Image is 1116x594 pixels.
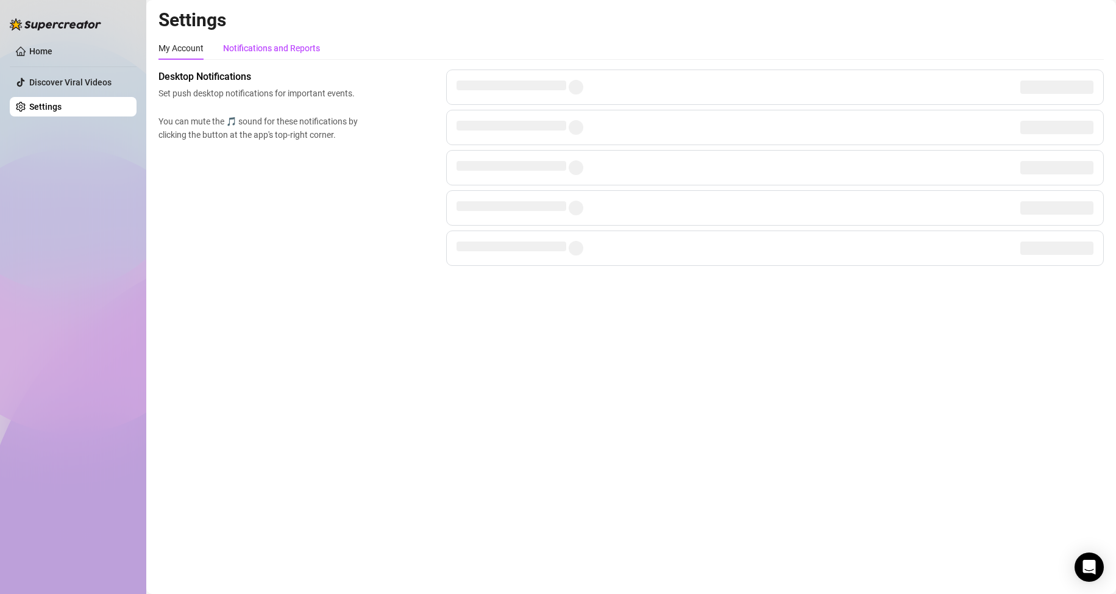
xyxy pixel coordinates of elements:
[158,115,363,141] span: You can mute the 🎵 sound for these notifications by clicking the button at the app's top-right co...
[29,77,112,87] a: Discover Viral Videos
[158,87,363,100] span: Set push desktop notifications for important events.
[223,41,320,55] div: Notifications and Reports
[1075,553,1104,582] div: Open Intercom Messenger
[29,46,52,56] a: Home
[158,41,204,55] div: My Account
[158,9,1104,32] h2: Settings
[10,18,101,30] img: logo-BBDzfeDw.svg
[29,102,62,112] a: Settings
[158,70,363,84] span: Desktop Notifications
